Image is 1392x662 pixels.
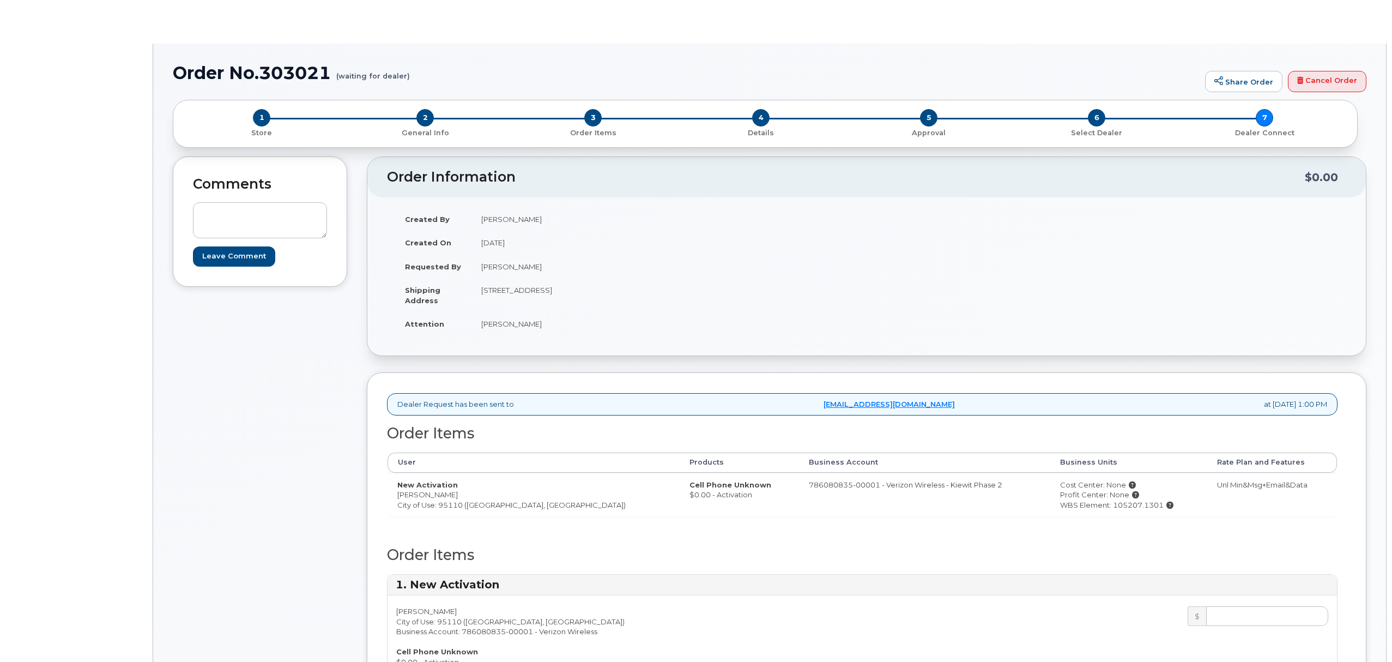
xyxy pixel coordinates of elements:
[681,128,840,138] p: Details
[405,320,444,328] strong: Attention
[680,453,799,472] th: Products
[584,109,602,127] span: 3
[1305,167,1338,188] div: $0.00
[387,170,1305,185] h2: Order Information
[1060,490,1197,500] div: Profit Center: None
[1060,480,1197,490] div: Cost Center: None
[405,286,440,305] strong: Shipping Address
[405,262,461,271] strong: Requested By
[1088,109,1105,127] span: 6
[471,278,858,312] td: [STREET_ADDRESS]
[388,453,680,472] th: User
[193,177,327,192] h2: Comments
[416,109,434,127] span: 2
[173,63,1200,82] h1: Order No.303021
[346,128,505,138] p: General Info
[849,128,1008,138] p: Approval
[799,473,1050,517] td: 786080835-00001 - Verizon Wireless - Kiewit Phase 2
[1207,453,1337,472] th: Rate Plan and Features
[824,399,955,410] a: [EMAIL_ADDRESS][DOMAIN_NAME]
[689,480,771,489] strong: Cell Phone Unknown
[1207,473,1337,517] td: Unl Min&Msg+Email&Data
[182,127,341,138] a: 1 Store
[509,127,677,138] a: 3 Order Items
[405,215,450,224] strong: Created By
[1017,128,1176,138] p: Select Dealer
[193,246,275,267] input: Leave Comment
[1205,71,1282,93] a: Share Order
[387,425,1337,442] h2: Order Items
[396,578,499,591] strong: 1. New Activation
[471,255,858,279] td: [PERSON_NAME]
[405,238,451,247] strong: Created On
[677,127,845,138] a: 4 Details
[341,127,509,138] a: 2 General Info
[186,128,337,138] p: Store
[396,647,478,656] strong: Cell Phone Unknown
[1050,453,1207,472] th: Business Units
[513,128,673,138] p: Order Items
[253,109,270,127] span: 1
[336,63,410,80] small: (waiting for dealer)
[752,109,770,127] span: 4
[680,473,799,517] td: $0.00 - Activation
[471,312,858,336] td: [PERSON_NAME]
[387,393,1337,416] div: Dealer Request has been sent to at [DATE] 1:00 PM
[845,127,1013,138] a: 5 Approval
[388,473,680,517] td: [PERSON_NAME] City of Use: 95110 ([GEOGRAPHIC_DATA], [GEOGRAPHIC_DATA])
[1188,606,1206,626] div: $
[1288,71,1366,93] a: Cancel Order
[471,207,858,231] td: [PERSON_NAME]
[799,453,1050,472] th: Business Account
[1060,500,1197,510] div: WBS Element: 105207.1301
[471,231,858,255] td: [DATE]
[920,109,937,127] span: 5
[397,480,458,489] strong: New Activation
[387,547,1337,563] h2: Order Items
[1013,127,1181,138] a: 6 Select Dealer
